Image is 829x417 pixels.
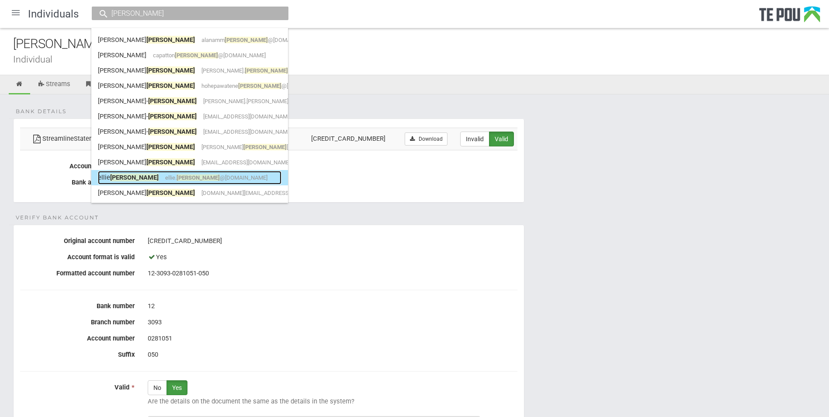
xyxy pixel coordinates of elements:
a: ellie[PERSON_NAME]ellie.[PERSON_NAME]@[DOMAIN_NAME] [98,171,281,184]
span: [DOMAIN_NAME][EMAIL_ADDRESS][DOMAIN_NAME] [201,190,333,196]
div: [PERSON_NAME] [13,35,829,53]
label: No [148,380,167,395]
span: [PERSON_NAME] [245,67,288,74]
span: [PERSON_NAME] [225,37,268,43]
span: [PERSON_NAME] [238,83,281,89]
a: Streams [31,75,77,94]
div: 0281051 [148,331,517,346]
span: [PERSON_NAME] [146,66,195,74]
label: Branch number [14,315,141,326]
label: Account number [14,331,141,342]
div: 12-3093-0281051-050 [148,266,517,281]
span: [PERSON_NAME] [146,158,195,166]
td: StreamlineStatement19Jul250123093002810510050MISSMGMIDDLEMASS (1).pdf [28,128,308,150]
span: [PERSON_NAME] [146,36,195,44]
span: [EMAIL_ADDRESS][DOMAIN_NAME] [201,159,290,166]
span: Valid [114,383,129,391]
a: [PERSON_NAME]-[PERSON_NAME][PERSON_NAME].[PERSON_NAME]-@[DOMAIN_NAME] [98,94,281,108]
label: Valid [489,132,514,146]
label: Suffix [14,347,141,358]
span: [PERSON_NAME] [148,128,197,136]
span: [EMAIL_ADDRESS][DOMAIN_NAME] [203,113,292,120]
span: [PERSON_NAME] [148,97,197,105]
a: [PERSON_NAME][PERSON_NAME]alanamm[PERSON_NAME]@[DOMAIN_NAME] [98,33,281,47]
span: [PERSON_NAME] [175,52,218,59]
a: [PERSON_NAME][PERSON_NAME][EMAIL_ADDRESS][DOMAIN_NAME] [98,156,281,169]
a: [PERSON_NAME]-[PERSON_NAME][EMAIL_ADDRESS][DOMAIN_NAME] [98,125,281,139]
span: Bank details [16,108,66,115]
div: 12 [148,299,517,314]
a: [PERSON_NAME][PERSON_NAME][PERSON_NAME].[PERSON_NAME]@[DOMAIN_NAME] [98,64,281,77]
a: [PERSON_NAME][PERSON_NAME][DOMAIN_NAME][EMAIL_ADDRESS][DOMAIN_NAME] [98,186,281,200]
div: Individual [13,55,829,64]
span: ellie. @[DOMAIN_NAME] [165,174,267,181]
span: [PERSON_NAME] [146,82,195,90]
span: [PERSON_NAME] [EMAIL_ADDRESS][DOMAIN_NAME] [201,144,375,150]
label: Original account number [14,234,141,245]
div: 050 [148,347,517,362]
span: hohepawatene @[DOMAIN_NAME] [201,83,329,89]
span: [PERSON_NAME] [146,189,195,197]
a: [PERSON_NAME]capatton[PERSON_NAME]@[DOMAIN_NAME] [98,49,281,62]
p: Are the details on the document the same as the details in the system? [148,397,517,405]
div: [CREDIT_CARD_NUMBER] [148,234,517,249]
span: Verify Bank Account [16,214,99,222]
div: M G MIDDLEMASS [148,159,517,174]
label: Bank account number [14,175,141,186]
a: Download [405,132,447,146]
span: alanamm @[DOMAIN_NAME] [201,37,316,43]
span: [EMAIL_ADDRESS][DOMAIN_NAME] [203,129,292,135]
label: Formatted account number [14,266,141,277]
label: Account format is valid [14,250,141,261]
div: [CREDIT_CARD_NUMBER] [148,175,517,190]
div: 3093 [148,315,517,330]
a: [PERSON_NAME][PERSON_NAME]hohepawatene[PERSON_NAME]@[DOMAIN_NAME] [98,79,281,93]
a: [PERSON_NAME] [98,202,281,215]
a: [PERSON_NAME]-[PERSON_NAME][EMAIL_ADDRESS][DOMAIN_NAME] [98,110,281,123]
input: Search [109,9,263,18]
span: [PERSON_NAME] [146,143,195,151]
span: [PERSON_NAME] [243,144,287,150]
span: [PERSON_NAME] [110,174,159,181]
span: [PERSON_NAME] [177,174,220,181]
span: [PERSON_NAME]. @[DOMAIN_NAME] [201,67,336,74]
span: [PERSON_NAME] [148,112,197,120]
div: Yes [148,250,517,265]
td: [CREDIT_CARD_NUMBER] [308,128,397,150]
span: capatton @[DOMAIN_NAME] [153,52,266,59]
span: [PERSON_NAME].[PERSON_NAME]- @[DOMAIN_NAME] [203,98,381,104]
label: Yes [166,380,187,395]
label: Bank number [14,299,141,310]
a: Applications [78,75,135,94]
a: [PERSON_NAME][PERSON_NAME][PERSON_NAME][PERSON_NAME][EMAIL_ADDRESS][DOMAIN_NAME] [98,140,281,154]
label: Invalid [460,132,489,146]
label: Account holders name [14,159,141,170]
